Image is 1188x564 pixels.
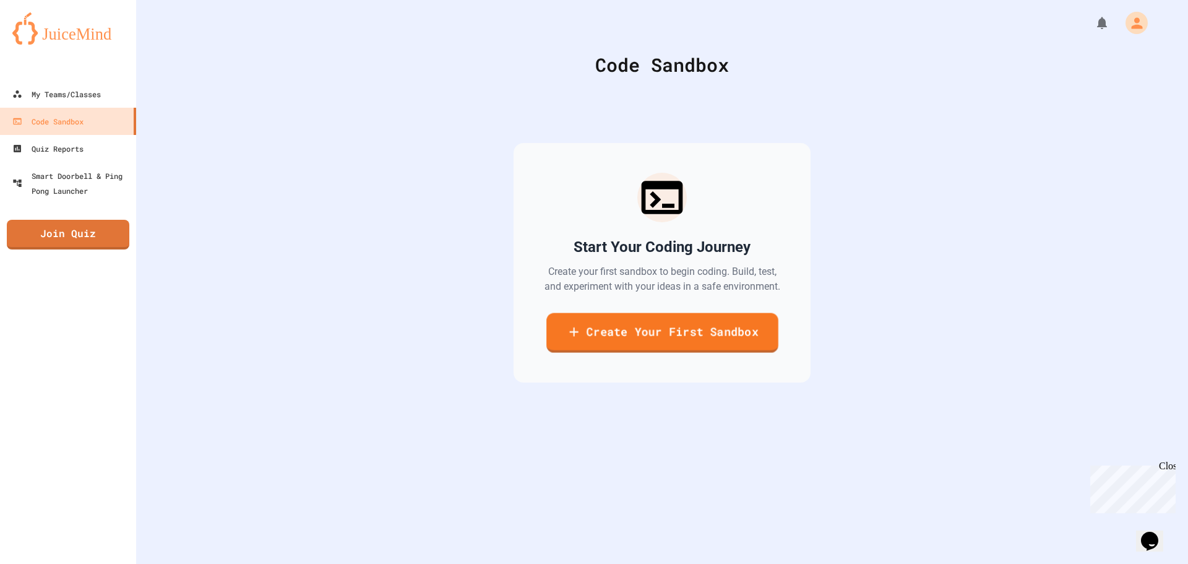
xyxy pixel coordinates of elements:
[5,5,85,79] div: Chat with us now!Close
[12,141,84,156] div: Quiz Reports
[1085,461,1176,513] iframe: chat widget
[546,313,778,353] a: Create Your First Sandbox
[1136,514,1176,552] iframe: chat widget
[543,264,781,294] p: Create your first sandbox to begin coding. Build, test, and experiment with your ideas in a safe ...
[12,114,84,129] div: Code Sandbox
[12,168,131,198] div: Smart Doorbell & Ping Pong Launcher
[167,51,1157,79] div: Code Sandbox
[12,87,101,102] div: My Teams/Classes
[12,12,124,45] img: logo-orange.svg
[574,237,751,257] h2: Start Your Coding Journey
[1113,9,1151,37] div: My Account
[1072,12,1113,33] div: My Notifications
[7,220,129,249] a: Join Quiz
